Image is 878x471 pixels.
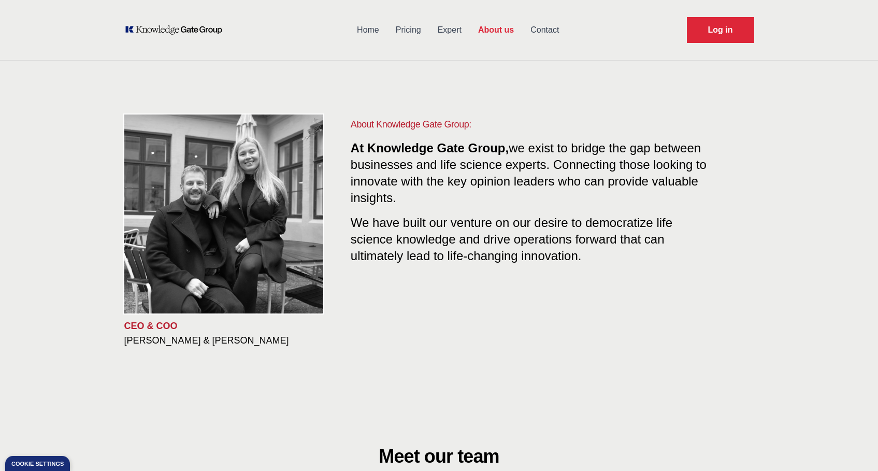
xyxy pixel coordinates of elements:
[351,211,672,263] span: We have built our venture on our desire to democratize life science knowledge and drive operation...
[11,461,64,467] div: Cookie settings
[174,446,704,467] h2: Meet our team
[351,117,713,132] h1: About Knowledge Gate Group:
[687,17,754,43] a: Request Demo
[124,320,334,332] p: CEO & COO
[124,334,334,347] h3: [PERSON_NAME] & [PERSON_NAME]
[349,17,387,44] a: Home
[124,25,229,35] a: KOL Knowledge Platform: Talk to Key External Experts (KEE)
[429,17,470,44] a: Expert
[826,421,878,471] iframe: Chat Widget
[470,17,522,44] a: About us
[351,141,509,155] span: At Knowledge Gate Group,
[124,115,323,313] img: KOL management, KEE, Therapy area experts
[351,141,707,205] span: we exist to bridge the gap between businesses and life science experts. Connecting those looking ...
[522,17,567,44] a: Contact
[387,17,429,44] a: Pricing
